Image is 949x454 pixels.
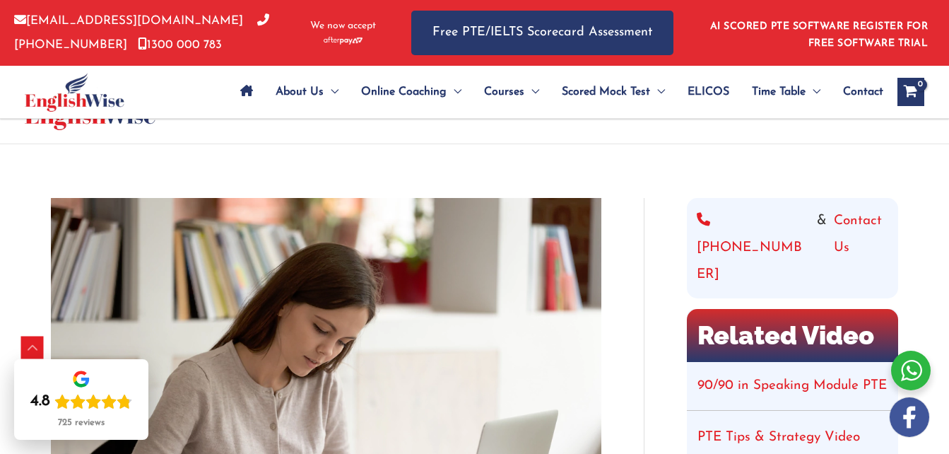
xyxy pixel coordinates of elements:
a: 1300 000 783 [138,39,222,51]
span: About Us [276,67,324,117]
img: cropped-ew-logo [25,73,124,112]
span: Contact [843,67,883,117]
div: 4.8 [30,392,50,412]
span: Menu Toggle [650,67,665,117]
a: AI SCORED PTE SOFTWARE REGISTER FOR FREE SOFTWARE TRIAL [710,21,929,49]
a: Online CoachingMenu Toggle [350,67,473,117]
img: white-facebook.png [890,397,929,437]
div: 725 reviews [58,417,105,429]
span: Courses [484,67,524,117]
span: Menu Toggle [324,67,338,117]
a: ELICOS [676,67,741,117]
a: View Shopping Cart, empty [897,78,924,106]
img: Afterpay-Logo [324,37,362,45]
span: Menu Toggle [447,67,461,117]
nav: Site Navigation: Main Menu [229,67,883,117]
span: Menu Toggle [524,67,539,117]
a: [PHONE_NUMBER] [14,15,269,50]
a: About UsMenu Toggle [264,67,350,117]
a: Time TableMenu Toggle [741,67,832,117]
a: 90/90 in Speaking Module PTE [697,379,887,392]
span: Menu Toggle [806,67,820,117]
a: Contact [832,67,883,117]
span: Scored Mock Test [562,67,650,117]
a: PTE Tips & Strategy Video [697,431,860,444]
h2: Related Video [687,309,898,361]
div: & [697,208,888,289]
a: Contact Us [834,208,888,289]
a: [PHONE_NUMBER] [697,208,810,289]
span: ELICOS [688,67,729,117]
a: CoursesMenu Toggle [473,67,550,117]
span: We now accept [310,19,376,33]
div: Rating: 4.8 out of 5 [30,392,132,412]
aside: Header Widget 1 [702,10,935,56]
span: Online Coaching [361,67,447,117]
a: Scored Mock TestMenu Toggle [550,67,676,117]
span: Time Table [752,67,806,117]
a: Free PTE/IELTS Scorecard Assessment [411,11,673,55]
a: [EMAIL_ADDRESS][DOMAIN_NAME] [14,15,243,27]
